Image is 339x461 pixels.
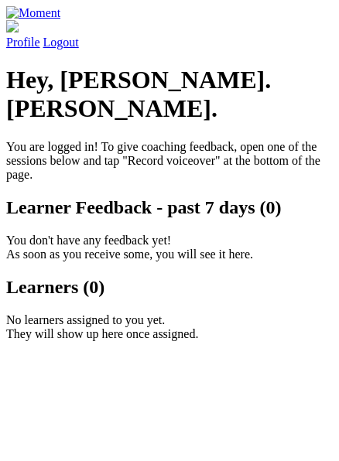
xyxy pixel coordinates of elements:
[6,20,333,49] a: Profile
[6,140,333,182] p: You are logged in! To give coaching feedback, open one of the sessions below and tap "Record voic...
[6,313,333,341] p: No learners assigned to you yet. They will show up here once assigned.
[6,20,19,32] img: default_avatar-b4e2223d03051bc43aaaccfb402a43260a3f17acc7fafc1603fdf008d6cba3c9.png
[6,197,333,218] h2: Learner Feedback - past 7 days (0)
[6,277,333,298] h2: Learners (0)
[6,6,60,20] img: Moment
[6,66,333,123] h1: Hey, [PERSON_NAME].[PERSON_NAME].
[6,234,333,261] p: You don't have any feedback yet! As soon as you receive some, you will see it here.
[43,36,79,49] a: Logout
